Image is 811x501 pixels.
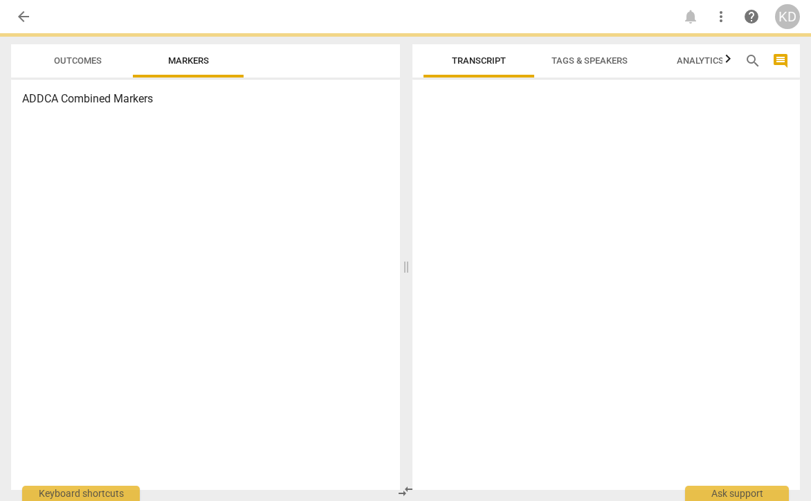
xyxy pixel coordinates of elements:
a: Help [739,4,764,29]
div: Keyboard shortcuts [22,486,140,501]
span: Outcomes [54,55,102,66]
span: compare_arrows [397,483,414,500]
button: KD [775,4,800,29]
h3: ADDCA Combined Markers [22,91,389,107]
span: arrow_back [15,8,32,25]
span: comment [772,53,789,69]
button: Show/Hide comments [769,50,792,72]
span: help [743,8,760,25]
span: more_vert [713,8,729,25]
span: Tags & Speakers [552,55,628,66]
span: Analytics [677,55,724,66]
button: Search [742,50,764,72]
div: Ask support [685,486,789,501]
span: Transcript [452,55,506,66]
span: Markers [168,55,209,66]
span: search [745,53,761,69]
